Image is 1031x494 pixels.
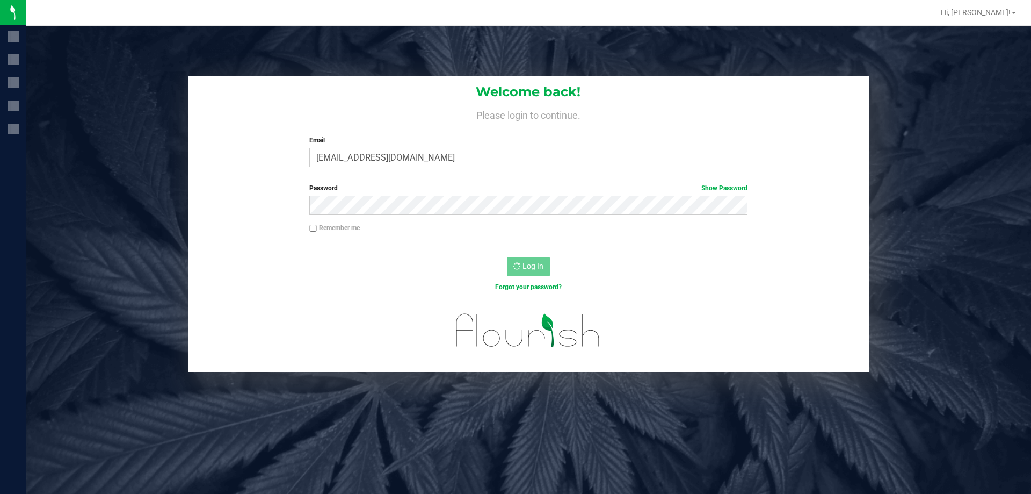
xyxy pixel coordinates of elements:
[309,184,338,192] span: Password
[309,223,360,233] label: Remember me
[522,262,543,270] span: Log In
[188,108,869,120] h4: Please login to continue.
[507,257,550,276] button: Log In
[443,303,613,358] img: flourish_logo.svg
[309,135,747,145] label: Email
[309,225,317,232] input: Remember me
[941,8,1011,17] span: Hi, [PERSON_NAME]!
[701,184,747,192] a: Show Password
[188,85,869,99] h1: Welcome back!
[495,283,562,291] a: Forgot your password?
